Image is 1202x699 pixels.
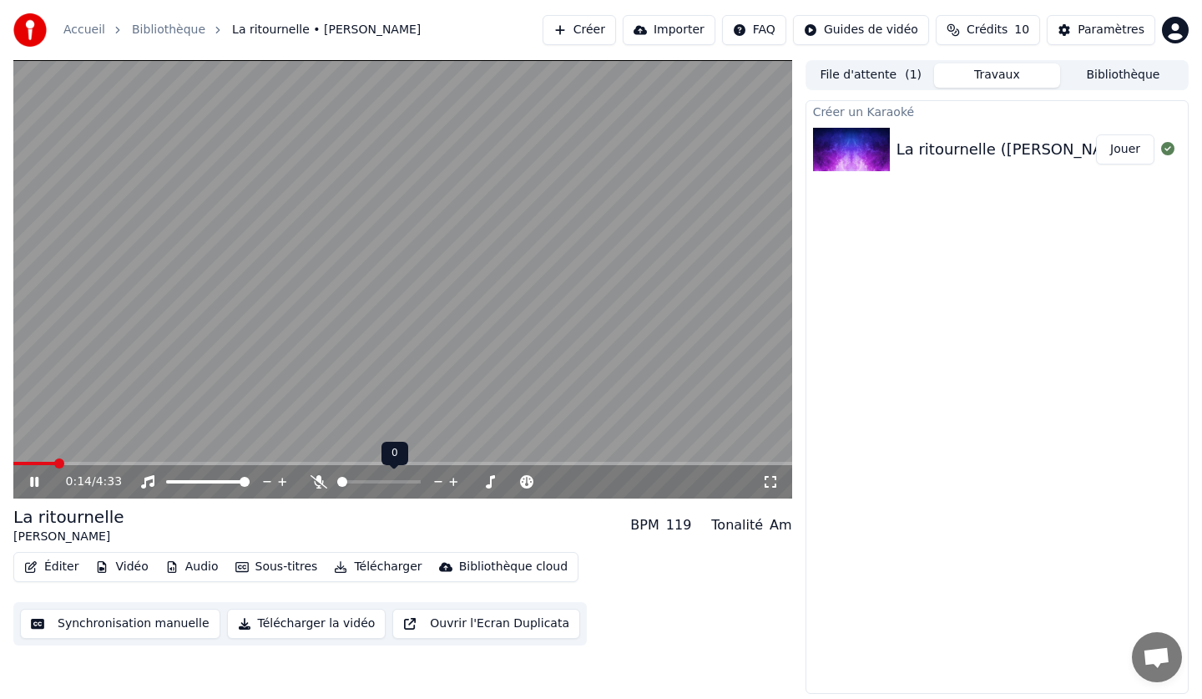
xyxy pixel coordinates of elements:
span: La ritournelle • [PERSON_NAME] [232,22,421,38]
span: Crédits [967,22,1008,38]
span: 0:14 [66,474,92,490]
div: Bibliothèque cloud [459,559,568,575]
div: Paramètres [1078,22,1144,38]
nav: breadcrumb [63,22,421,38]
button: Importer [623,15,715,45]
button: Jouer [1096,134,1154,165]
span: ( 1 ) [905,67,922,84]
button: Crédits10 [936,15,1040,45]
a: Accueil [63,22,105,38]
button: Synchronisation manuelle [20,609,220,639]
button: Créer [543,15,616,45]
div: 119 [666,515,692,535]
button: Ouvrir l'Ecran Duplicata [392,609,580,639]
div: BPM [630,515,659,535]
button: Travaux [934,63,1060,88]
div: [PERSON_NAME] [13,529,124,545]
button: Guides de vidéo [793,15,929,45]
button: Vidéo [88,555,154,579]
button: Éditer [18,555,85,579]
div: 0 [381,442,408,465]
button: Sous-titres [229,555,325,579]
button: Paramètres [1047,15,1155,45]
button: File d'attente [808,63,934,88]
button: Audio [159,555,225,579]
button: Télécharger [327,555,428,579]
button: Bibliothèque [1060,63,1186,88]
button: FAQ [722,15,786,45]
span: 10 [1014,22,1029,38]
div: Créer un Karaoké [806,101,1188,121]
div: La ritournelle ([PERSON_NAME]) [896,138,1138,161]
div: / [66,474,106,490]
div: Ouvrir le chat [1132,632,1182,682]
div: La ritournelle [13,505,124,529]
button: Télécharger la vidéo [227,609,386,639]
span: 4:33 [96,474,122,490]
div: Tonalité [711,515,763,535]
div: Am [770,515,792,535]
a: Bibliothèque [132,22,205,38]
img: youka [13,13,47,47]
